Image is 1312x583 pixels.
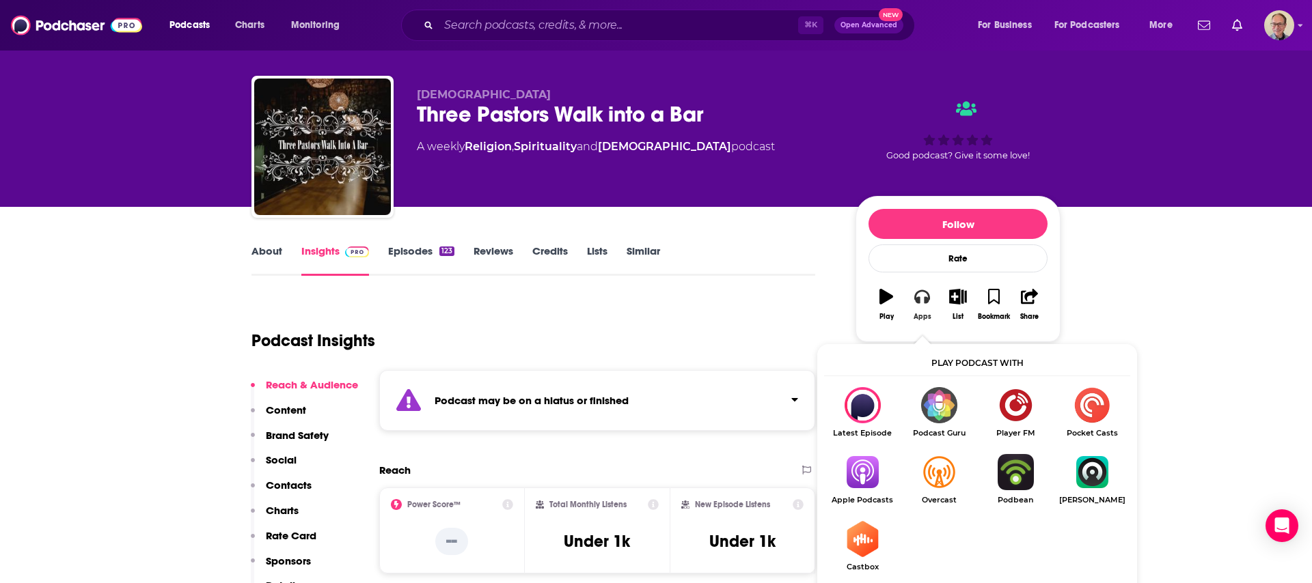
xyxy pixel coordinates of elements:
[251,479,312,504] button: Contacts
[824,521,901,571] a: CastboxCastbox
[1227,14,1248,37] a: Show notifications dropdown
[856,88,1061,173] div: Good podcast? Give it some love!
[266,554,311,567] p: Sponsors
[266,504,299,517] p: Charts
[978,313,1010,321] div: Bookmark
[1264,10,1294,40] img: User Profile
[901,429,977,438] span: Podcast Guru
[914,313,931,321] div: Apps
[1045,14,1140,36] button: open menu
[886,150,1030,160] span: Good podcast? Give it some love!
[345,246,369,257] img: Podchaser Pro
[407,500,461,509] h2: Power Score™
[1054,496,1130,504] span: [PERSON_NAME]
[514,140,577,153] a: Spirituality
[266,378,358,391] p: Reach & Audience
[160,14,228,36] button: open menu
[266,529,316,542] p: Rate Card
[11,12,142,38] img: Podchaser - Follow, Share and Rate Podcasts
[435,528,468,555] p: --
[1054,454,1130,504] a: Castro[PERSON_NAME]
[977,454,1054,504] a: PodbeanPodbean
[824,351,1130,376] div: Play podcast with
[379,464,411,477] h2: Reach
[474,244,513,276] a: Reviews
[251,244,282,276] a: About
[577,140,598,153] span: and
[627,244,660,276] a: Similar
[879,313,894,321] div: Play
[869,244,1048,272] div: Rate
[439,14,798,36] input: Search podcasts, credits, & more...
[301,244,369,276] a: InsightsPodchaser Pro
[512,140,514,153] span: ,
[798,16,823,34] span: ⌘ K
[226,14,273,36] a: Charts
[977,496,1054,504] span: Podbean
[977,429,1054,438] span: Player FM
[169,16,210,35] span: Podcasts
[1192,14,1216,37] a: Show notifications dropdown
[251,330,375,351] h1: Podcast Insights
[901,496,977,504] span: Overcast
[254,79,391,215] img: Three Pastors Walk into a Bar
[695,500,770,509] h2: New Episode Listens
[435,394,629,407] strong: Podcast may be on a hiatus or finished
[417,88,551,101] span: [DEMOGRAPHIC_DATA]
[968,14,1049,36] button: open menu
[251,554,311,580] button: Sponsors
[1264,10,1294,40] button: Show profile menu
[465,140,512,153] a: Religion
[532,244,568,276] a: Credits
[587,244,607,276] a: Lists
[869,280,904,329] button: Play
[251,429,329,454] button: Brand Safety
[824,387,901,438] div: Three Pastors Walk into a Bar on Latest Episode
[251,403,306,429] button: Content
[953,313,963,321] div: List
[1140,14,1190,36] button: open menu
[549,500,627,509] h2: Total Monthly Listens
[1266,509,1298,542] div: Open Intercom Messenger
[824,563,901,571] span: Castbox
[824,454,901,504] a: Apple PodcastsApple Podcasts
[251,504,299,529] button: Charts
[904,280,940,329] button: Apps
[940,280,976,329] button: List
[564,531,630,552] h3: Under 1k
[1149,16,1173,35] span: More
[976,280,1011,329] button: Bookmark
[291,16,340,35] span: Monitoring
[834,17,903,33] button: Open AdvancedNew
[978,16,1032,35] span: For Business
[1054,16,1120,35] span: For Podcasters
[824,496,901,504] span: Apple Podcasts
[379,370,815,431] section: Click to expand status details
[266,429,329,442] p: Brand Safety
[840,22,897,29] span: Open Advanced
[879,8,903,21] span: New
[598,140,731,153] a: [DEMOGRAPHIC_DATA]
[251,378,358,403] button: Reach & Audience
[417,139,775,155] div: A weekly podcast
[235,16,264,35] span: Charts
[251,529,316,554] button: Rate Card
[869,209,1048,239] button: Follow
[266,403,306,416] p: Content
[414,10,928,41] div: Search podcasts, credits, & more...
[266,479,312,492] p: Contacts
[388,244,454,276] a: Episodes123
[824,429,901,438] span: Latest Episode
[282,14,357,36] button: open menu
[1020,313,1039,321] div: Share
[1264,10,1294,40] span: Logged in as tommy.lynch
[977,387,1054,438] a: Player FMPlayer FM
[1012,280,1048,329] button: Share
[266,453,297,466] p: Social
[1054,387,1130,438] a: Pocket CastsPocket Casts
[901,387,977,438] a: Podcast GuruPodcast Guru
[709,531,776,552] h3: Under 1k
[439,246,454,256] div: 123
